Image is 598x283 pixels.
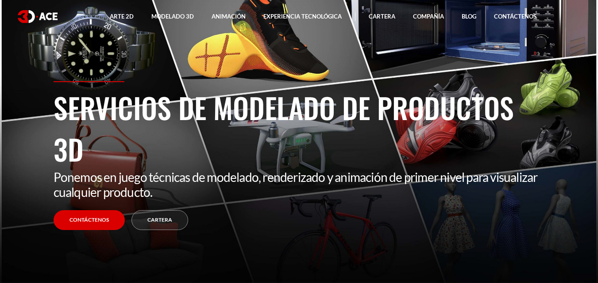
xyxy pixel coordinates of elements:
font: Arte 2D [110,13,134,20]
a: Cartera [131,210,188,230]
font: Blog [462,13,476,20]
font: Compañía [413,13,444,20]
font: Servicios de modelado de productos 3D [54,87,514,170]
font: Experiencia tecnológica [263,13,342,20]
font: Animación [212,13,246,20]
a: Contáctenos [54,210,125,230]
font: Contáctenos [494,13,536,20]
img: logotipo blanco [18,10,58,23]
font: Cartera [147,216,172,223]
font: Modelado 3D [151,13,194,20]
font: Cartera [369,13,395,20]
font: Ponemos en juego técnicas de modelado, renderizado y animación de primer nivel para visualizar cu... [54,170,538,200]
font: Contáctenos [69,216,109,223]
